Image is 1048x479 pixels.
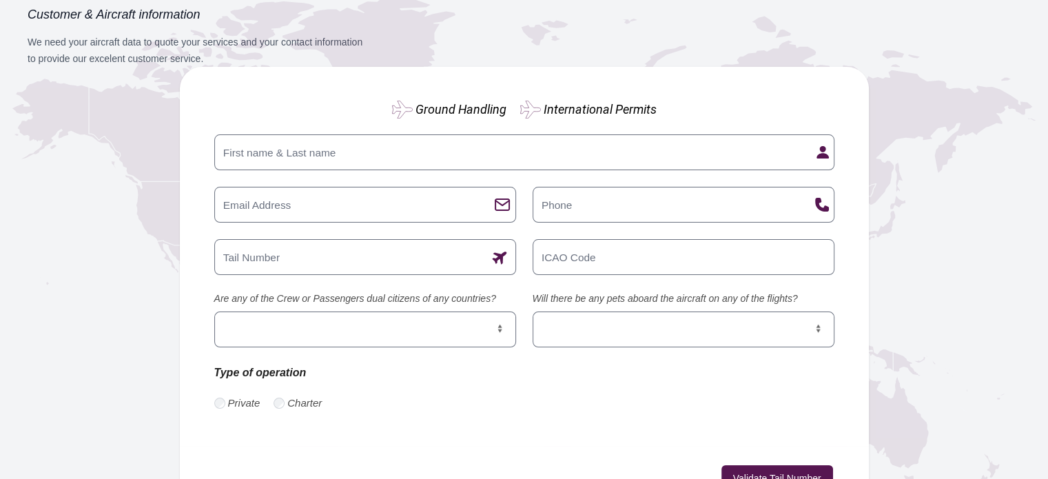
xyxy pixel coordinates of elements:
[287,396,322,411] label: Charter
[544,100,657,119] label: International Permits
[214,364,516,382] p: Type of operation
[228,396,260,411] label: Private
[217,145,342,160] label: First name & Last name
[217,249,286,265] label: Tail Number
[415,100,506,119] label: Ground Handling
[214,292,516,306] label: Are any of the Crew or Passengers dual citizens of any countries?
[535,197,578,212] label: Phone
[217,197,297,212] label: Email Address
[533,292,834,306] label: Will there be any pets aboard the aircraft on any of the flights?
[535,249,602,265] label: ICAO Code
